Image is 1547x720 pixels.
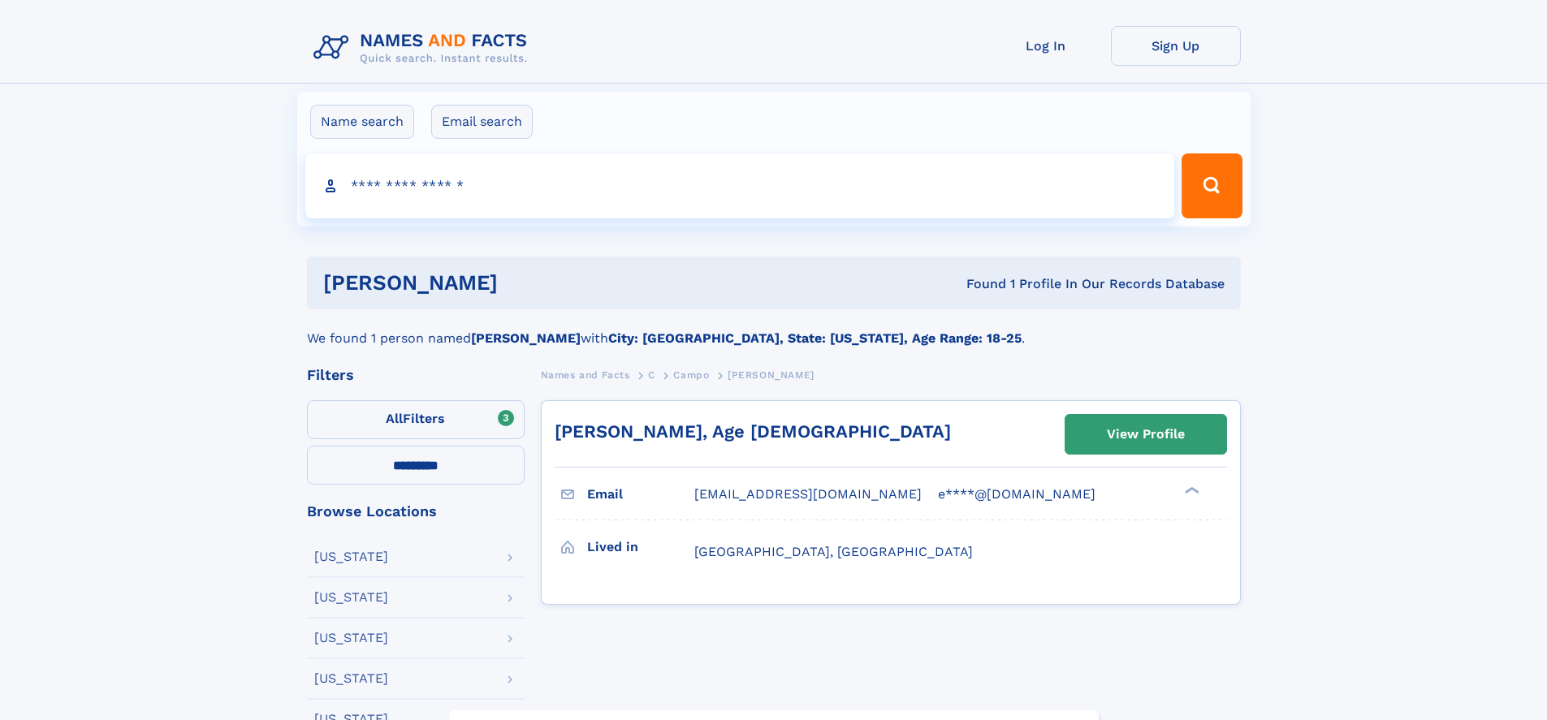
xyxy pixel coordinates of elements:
label: Filters [307,400,525,439]
h3: Lived in [587,533,694,561]
img: Logo Names and Facts [307,26,541,70]
input: search input [305,153,1175,218]
b: City: [GEOGRAPHIC_DATA], State: [US_STATE], Age Range: 18-25 [608,330,1022,346]
h3: Email [587,481,694,508]
a: C [648,364,655,385]
button: Search Button [1182,153,1242,218]
span: [EMAIL_ADDRESS][DOMAIN_NAME] [694,486,922,502]
div: [US_STATE] [314,632,388,645]
label: Email search [431,105,533,139]
div: [US_STATE] [314,591,388,604]
label: Name search [310,105,414,139]
a: Log In [981,26,1111,66]
a: Sign Up [1111,26,1241,66]
span: Campo [673,369,709,381]
span: [PERSON_NAME] [728,369,815,381]
a: Names and Facts [541,364,630,385]
b: [PERSON_NAME] [471,330,581,346]
div: View Profile [1107,416,1185,453]
a: Campo [673,364,709,385]
span: [GEOGRAPHIC_DATA], [GEOGRAPHIC_DATA] [694,544,973,559]
div: [US_STATE] [314,672,388,685]
div: ❯ [1181,485,1200,496]
div: Browse Locations [307,504,525,519]
h1: [PERSON_NAME] [323,273,732,293]
a: View Profile [1065,415,1226,454]
div: Found 1 Profile In Our Records Database [732,275,1225,293]
div: We found 1 person named with . [307,309,1241,348]
div: [US_STATE] [314,550,388,563]
span: All [386,411,403,426]
div: Filters [307,368,525,382]
span: C [648,369,655,381]
a: [PERSON_NAME], Age [DEMOGRAPHIC_DATA] [555,421,951,442]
